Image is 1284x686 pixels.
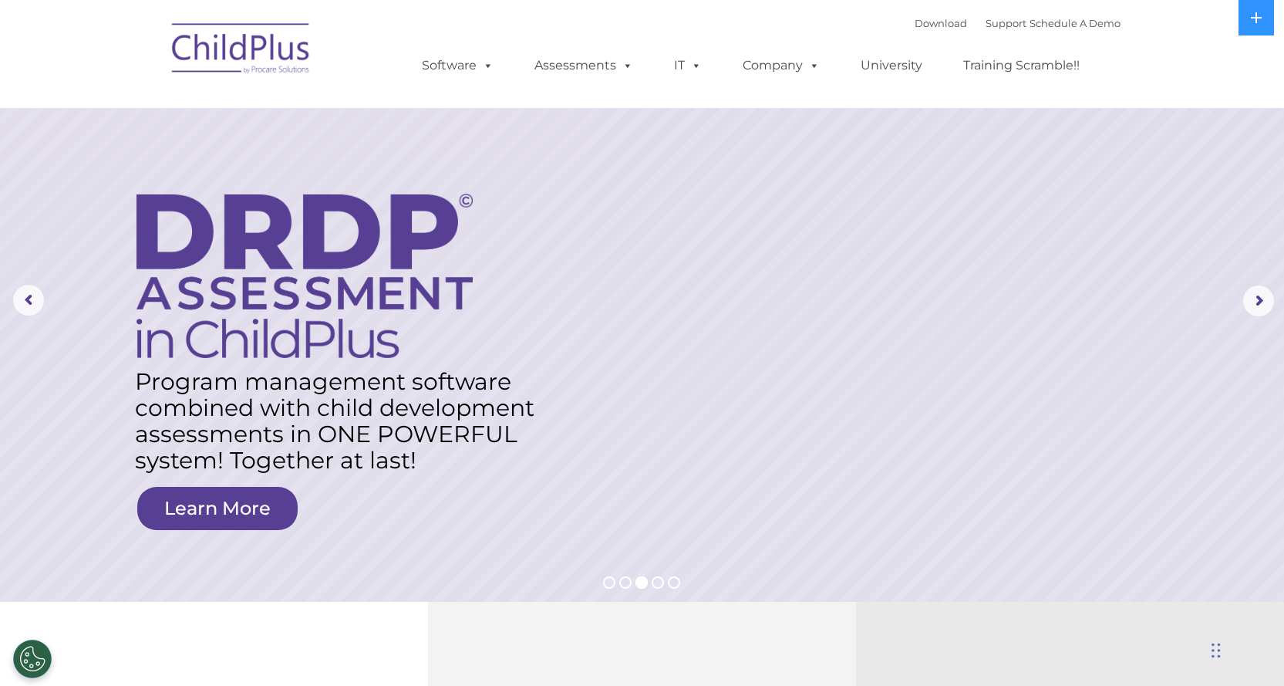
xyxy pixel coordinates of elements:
[13,640,52,678] button: Cookies Settings
[986,17,1026,29] a: Support
[948,50,1095,81] a: Training Scramble!!
[137,487,298,530] a: Learn More
[214,165,280,177] span: Phone number
[135,369,546,474] rs-layer: Program management software combined with child development assessments in ONE POWERFUL system! T...
[727,50,835,81] a: Company
[659,50,717,81] a: IT
[1030,17,1121,29] a: Schedule A Demo
[845,50,938,81] a: University
[406,50,509,81] a: Software
[519,50,649,81] a: Assessments
[1212,627,1221,674] div: Drag
[214,102,261,113] span: Last name
[164,12,318,90] img: ChildPlus by Procare Solutions
[136,194,473,358] img: DRDP Assessment in ChildPlus
[1032,519,1284,686] iframe: Chat Widget
[915,17,967,29] a: Download
[915,17,1121,29] font: |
